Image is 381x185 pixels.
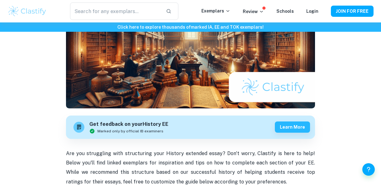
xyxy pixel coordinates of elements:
[70,2,161,20] input: Search for any exemplars...
[362,163,375,176] button: Help and Feedback
[243,8,264,15] p: Review
[97,128,163,134] span: Marked only by official IB examiners
[275,121,310,133] button: Learn more
[276,9,294,14] a: Schools
[331,6,374,17] button: JOIN FOR FREE
[306,9,318,14] a: Login
[66,116,315,139] a: Get feedback on yourHistory EEMarked only by official IB examinersLearn more
[89,121,168,128] h6: Get feedback on your History EE
[7,5,47,17] img: Clastify logo
[1,24,380,31] h6: Click here to explore thousands of marked IA, EE and TOK exemplars !
[201,7,230,14] p: Exemplars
